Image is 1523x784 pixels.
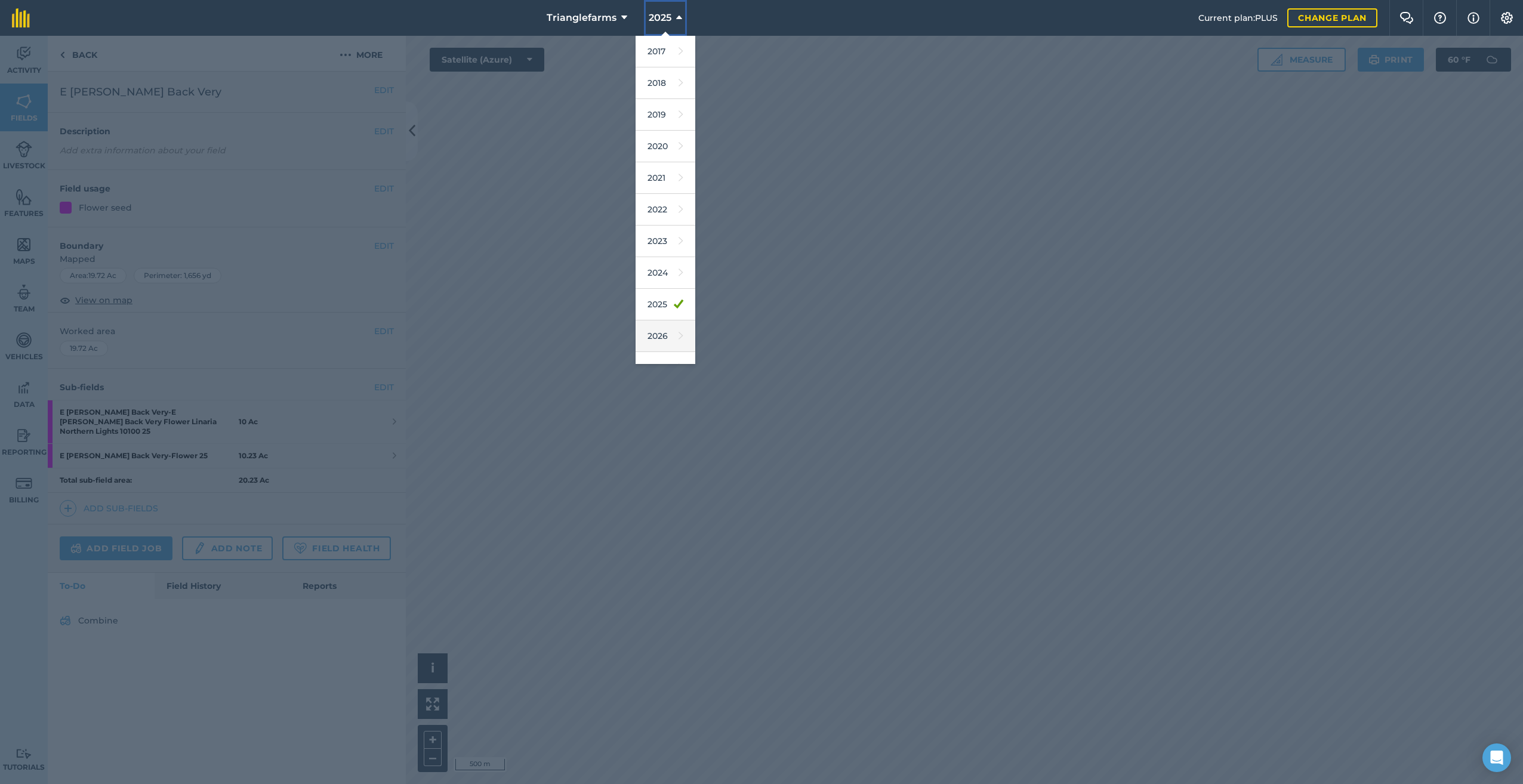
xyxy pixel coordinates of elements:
a: 2018 [636,67,695,99]
img: A cog icon [1500,12,1514,24]
a: 2024 [636,257,695,289]
a: 2026 [636,320,695,352]
a: 2025 [636,289,695,320]
span: 2025 [649,11,671,25]
a: 2027 [636,352,695,384]
a: 2023 [636,226,695,257]
a: 2017 [636,36,695,67]
a: 2019 [636,99,695,131]
img: Two speech bubbles overlapping with the left bubble in the forefront [1399,12,1414,24]
img: fieldmargin Logo [12,8,30,27]
img: svg+xml;base64,PHN2ZyB4bWxucz0iaHR0cDovL3d3dy53My5vcmcvMjAwMC9zdmciIHdpZHRoPSIxNyIgaGVpZ2h0PSIxNy... [1467,11,1479,25]
span: Current plan : PLUS [1198,11,1278,24]
div: Open Intercom Messenger [1482,743,1511,772]
a: Change plan [1287,8,1377,27]
a: 2022 [636,194,695,226]
a: 2020 [636,131,695,162]
span: Trianglefarms [547,11,616,25]
img: A question mark icon [1433,12,1447,24]
a: 2021 [636,162,695,194]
